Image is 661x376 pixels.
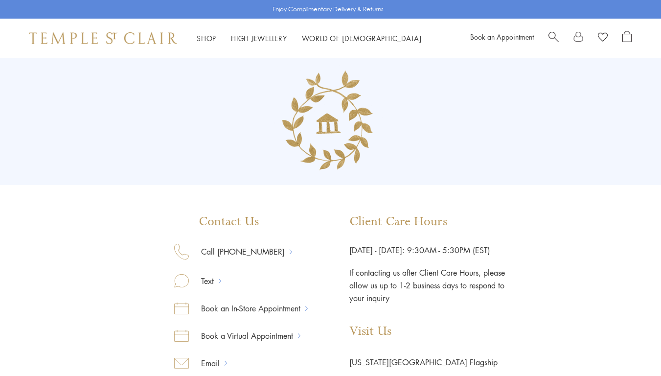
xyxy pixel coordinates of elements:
[197,32,422,45] nav: Main navigation
[273,4,384,14] p: Enjoy Complimentary Delivery & Returns
[470,32,534,42] a: Book an Appointment
[349,214,536,229] p: Client Care Hours
[189,357,225,370] a: Email
[349,244,536,257] p: [DATE] - [DATE]: 9:30AM - 5:30PM (EST)
[271,62,390,182] img: Group_135.png
[174,214,308,229] p: Contact Us
[622,31,632,46] a: Open Shopping Bag
[189,245,290,258] a: Call [PHONE_NUMBER]
[598,31,608,46] a: View Wishlist
[29,32,177,44] img: Temple St. Clair
[349,324,536,339] p: Visit Us
[189,275,219,287] a: Text
[197,33,216,43] a: ShopShop
[231,33,287,43] a: High JewelleryHigh Jewellery
[548,31,559,46] a: Search
[189,329,298,342] a: Book a Virtual Appointment
[302,33,422,43] a: World of [DEMOGRAPHIC_DATA]World of [DEMOGRAPHIC_DATA]
[349,257,506,305] p: If contacting us after Client Care Hours, please allow us up to 1-2 business days to respond to y...
[349,353,536,371] p: [US_STATE][GEOGRAPHIC_DATA] Flagship
[189,302,305,315] a: Book an In-Store Appointment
